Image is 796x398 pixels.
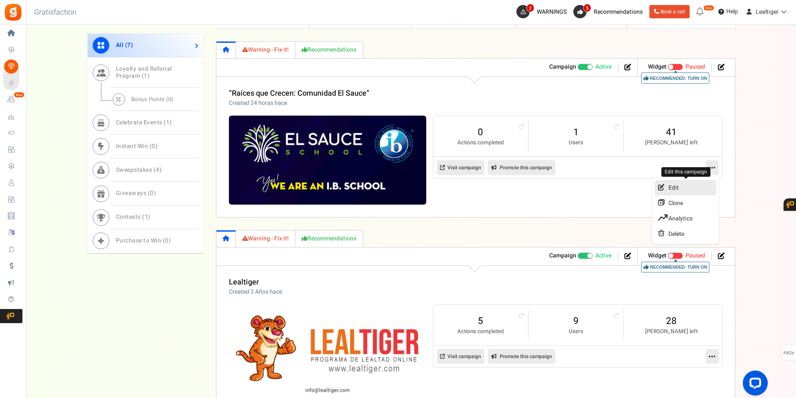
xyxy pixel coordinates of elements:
a: “Raíces que Crecen: Comunidad El Sauce” [229,88,369,99]
small: [PERSON_NAME] left [632,139,710,147]
li: Widget activated [642,252,712,261]
small: Actions completed [442,139,520,147]
span: Help [724,7,738,16]
span: Contests ( ) [116,213,150,221]
span: Active [595,63,612,71]
span: Instant Win ( ) [116,142,158,151]
em: New [703,5,714,11]
a: Analytics [655,211,716,226]
img: Gratisfaction [4,3,22,22]
a: New [3,93,22,107]
span: 4 [156,166,160,174]
a: Clone [655,195,716,211]
span: 1 [144,72,147,80]
span: 0 [165,236,169,245]
a: Recommendations [295,230,363,247]
span: Celebrate Events ( ) [116,118,172,127]
em: New [14,92,25,98]
a: 9 [537,314,615,328]
a: Visit campaign [437,160,484,175]
span: Lealtiger [756,7,779,16]
a: Lealtiger [229,277,259,288]
a: Warning - Fix it! [236,230,295,247]
span: Recommendations [594,7,643,16]
span: 5 [583,4,591,12]
span: 0 [150,189,154,198]
li: 41 [624,120,719,152]
small: [PERSON_NAME] left [632,328,710,336]
span: All ( ) [116,41,133,49]
li: Widget activated [642,63,712,72]
a: Promote this campaign [488,349,555,364]
p: Created 2 Años hace [229,288,282,296]
span: Sweepstakes ( ) [116,166,162,174]
span: Bonus Points ( ) [131,95,174,103]
a: Warning - Fix it! [236,41,295,58]
span: 2 [526,4,534,12]
span: Giveaways ( ) [116,189,156,198]
span: Active [595,252,612,260]
a: Help [715,5,741,18]
strong: Widget [648,62,666,71]
strong: Campaign [549,251,576,260]
span: 0 [152,142,155,151]
a: 5 [442,314,520,328]
a: Promote this campaign [488,160,555,175]
li: 28 [624,309,719,341]
small: Users [537,328,615,336]
span: Paused [685,251,705,260]
span: 0 [168,95,172,103]
small: Actions completed [442,328,520,336]
a: Book a call [649,5,690,18]
a: 1 [537,126,615,139]
a: 0 [442,126,520,139]
a: Visit campaign [437,349,484,364]
h3: Gratisfaction [25,4,86,21]
strong: Widget [648,251,666,260]
a: Edit [655,180,716,195]
span: Purchase to Win ( ) [116,236,171,245]
p: Created 24 horas hace [229,99,369,107]
span: 1 [145,213,148,221]
a: 5 Recommendations [573,5,646,18]
a: Delete [655,226,716,242]
span: FAQs [783,345,794,361]
span: Loyalty and Referral Program ( ) [116,64,172,80]
small: Users [537,139,615,147]
span: 1 [166,118,170,127]
span: Paused [685,62,705,71]
a: Recommendations [295,41,363,58]
span: WARNINGS [537,7,567,16]
strong: Campaign [549,62,576,71]
span: 7 [127,41,131,49]
a: 2 WARNINGS [516,5,570,18]
div: Edit this campaign [661,167,710,177]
